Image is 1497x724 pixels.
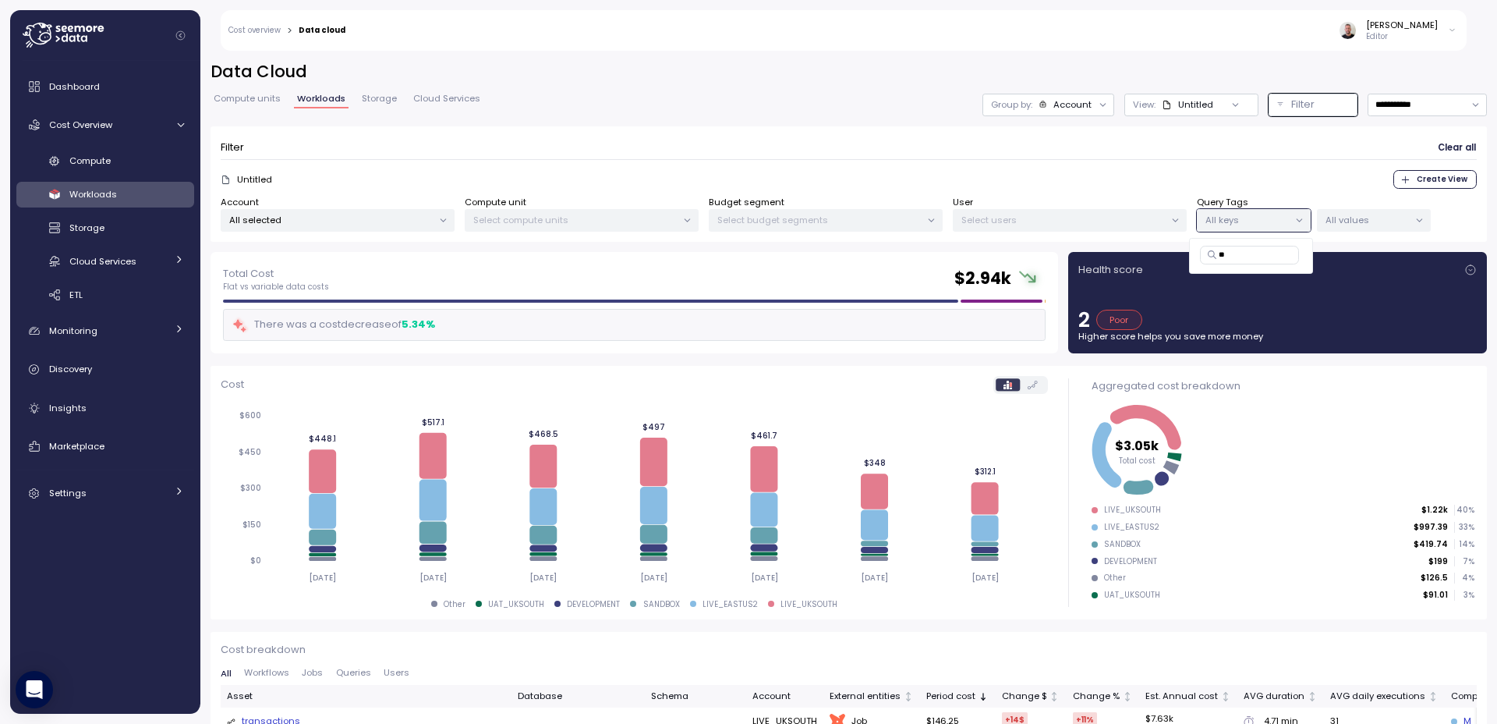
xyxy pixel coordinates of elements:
tspan: $312.1 [974,467,995,477]
span: Marketplace [49,440,104,452]
label: Query Tags [1197,196,1248,210]
tspan: [DATE] [640,573,667,583]
div: AVG daily executions [1330,690,1425,704]
th: External entitiesNot sorted [823,685,920,708]
div: External entities [830,690,901,704]
p: Select budget segments [717,214,921,226]
div: Open Intercom Messenger [16,671,53,708]
span: Cloud Services [69,255,136,268]
div: There was a cost decrease of [232,316,435,334]
div: SANDBOX [643,599,680,610]
div: DEVELOPMENT [567,599,620,610]
div: Other [444,599,465,610]
div: LIVE_EASTUS2 [1104,522,1159,533]
div: Not sorted [1122,691,1133,702]
h2: Data Cloud [211,61,1487,83]
div: Not sorted [1428,691,1439,702]
button: Create View [1393,170,1477,189]
tspan: [DATE] [419,573,447,583]
div: Account [752,690,817,704]
p: Cost [221,377,244,392]
span: Dashboard [49,80,100,93]
tspan: [DATE] [750,573,777,583]
p: Filter [1291,97,1315,112]
div: Asset [227,690,505,704]
p: Health score [1078,262,1143,278]
p: 2 [1078,310,1090,330]
a: Settings [16,478,194,509]
div: Change $ [1002,690,1047,704]
a: Discovery [16,354,194,385]
p: 7 % [1455,556,1474,567]
a: Dashboard [16,71,194,102]
div: UAT_UKSOUTH [488,599,544,610]
span: Monitoring [49,325,97,337]
p: Untitled [237,173,272,186]
span: Workflows [244,669,289,677]
p: Flat vs variable data costs [223,282,329,293]
span: Discovery [49,363,92,375]
tspan: $461.7 [751,431,777,441]
div: Other [1104,573,1126,584]
tspan: $448.1 [309,434,336,444]
p: 3 % [1455,590,1474,601]
div: Change % [1073,690,1120,704]
th: AVG daily executionsNot sorted [1324,685,1445,708]
label: Account [221,196,259,210]
tspan: [DATE] [529,573,557,583]
div: Not sorted [903,691,914,702]
p: All values [1325,214,1409,226]
p: Select compute units [473,214,677,226]
th: Change $Not sorted [995,685,1066,708]
p: View : [1133,98,1155,111]
p: 40 % [1455,505,1474,516]
p: 4 % [1455,573,1474,584]
p: All keys [1205,214,1289,226]
p: $419.74 [1414,539,1448,550]
p: $1.22k [1421,505,1448,516]
tspan: [DATE] [971,573,998,583]
p: Filter [221,140,244,155]
label: Compute unit [465,196,526,210]
a: Workloads [16,182,194,208]
tspan: [DATE] [309,573,336,583]
span: Compute units [214,94,281,103]
th: AVG durationNot sorted [1237,685,1324,708]
span: Clear all [1438,137,1476,158]
span: Insights [49,402,87,414]
div: AVG duration [1244,690,1304,704]
a: ETL [16,282,194,307]
div: SANDBOX [1104,539,1141,550]
span: Cost Overview [49,119,112,131]
a: Cost overview [228,27,281,34]
a: Marketplace [16,431,194,462]
span: ETL [69,289,83,301]
th: Period costSorted descending [920,685,995,708]
tspan: $0 [250,555,261,566]
tspan: $497 [642,422,665,432]
p: Group by: [991,98,1032,111]
span: Cloud Services [413,94,480,103]
tspan: $300 [240,483,261,493]
div: [PERSON_NAME] [1366,19,1438,31]
label: Budget segment [709,196,784,210]
th: Change %Not sorted [1067,685,1139,708]
div: Not sorted [1307,691,1318,702]
a: Insights [16,392,194,424]
div: Poor [1096,310,1142,330]
div: Period cost [926,690,975,704]
p: $997.39 [1414,522,1448,533]
h2: $ 2.94k [954,268,1011,290]
div: Database [518,690,639,704]
p: Total Cost [223,266,329,282]
span: Storage [69,222,104,234]
tspan: $3.05k [1116,436,1159,454]
p: $91.01 [1423,590,1448,601]
p: Select users [961,214,1165,226]
span: Settings [49,487,87,499]
div: Data cloud [299,27,345,34]
span: Queries [336,669,371,677]
div: Not sorted [1049,691,1060,702]
a: Compute [16,148,194,174]
tspan: $517.1 [421,417,444,428]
